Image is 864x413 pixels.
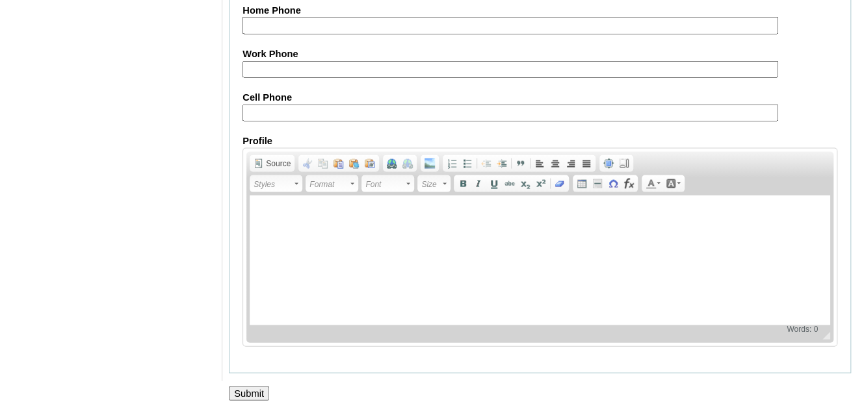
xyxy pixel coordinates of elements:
a: Table [574,177,590,191]
a: Underline [486,177,502,191]
a: Insert/Remove Numbered List [444,156,460,171]
a: Copy [315,156,331,171]
a: Insert Special Character [605,177,621,191]
a: Cut [300,156,315,171]
a: Text Color [643,177,663,191]
span: Font [365,177,404,192]
a: Show Blocks [616,156,632,171]
a: Link [384,156,400,171]
a: Align Right [563,156,579,171]
a: Format [306,175,358,192]
a: Insert Horizontal Line [590,177,605,191]
a: Italic [471,177,486,191]
a: Source [251,156,293,171]
a: Insert Equation [621,177,636,191]
span: Styles [254,177,293,192]
a: Paste as plain text [347,156,362,171]
span: Source [264,158,291,169]
span: Format [309,177,348,192]
a: Justify [579,156,594,171]
a: Block Quote [513,156,529,171]
span: Resize [815,332,830,340]
input: Submit [229,386,269,401]
a: Maximize [601,156,616,171]
a: Styles [250,175,302,192]
a: Background Color [663,177,683,191]
a: Paste [331,156,347,171]
span: Size [421,177,441,192]
a: Subscript [517,177,533,191]
a: Paste from Word [362,156,378,171]
a: Strike Through [502,177,517,191]
label: Work Phone [242,47,837,61]
a: Add Image [422,156,438,171]
label: Profile [242,134,837,148]
a: Align Left [532,156,547,171]
a: Size [417,175,451,192]
a: Insert/Remove Bulleted List [460,156,475,171]
iframe: Rich Text Editor, AboutMe [250,195,830,325]
div: Statistics [784,324,820,334]
a: Center [547,156,563,171]
label: Home Phone [242,4,837,18]
a: Font [361,175,414,192]
a: Increase Indent [494,156,510,171]
a: Remove Format [552,177,568,191]
a: Unlink [400,156,415,171]
a: Bold [455,177,471,191]
a: Superscript [533,177,549,191]
label: Cell Phone [242,91,837,105]
a: Decrease Indent [478,156,494,171]
span: Words: 0 [784,324,820,334]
